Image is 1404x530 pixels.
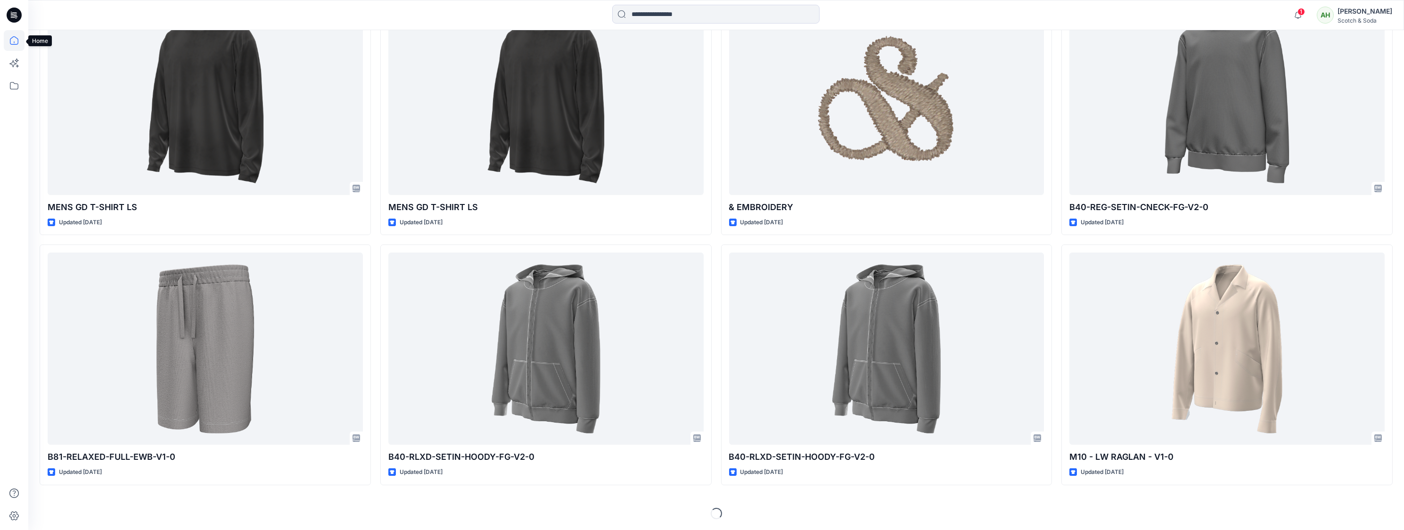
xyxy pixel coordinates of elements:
[1069,3,1385,195] a: B40-REG-SETIN-CNECK-FG-V2-0
[1069,450,1385,464] p: M10 - LW RAGLAN - V1-0
[48,450,363,464] p: B81-RELAXED-FULL-EWB-V1-0
[48,253,363,445] a: B81-RELAXED-FULL-EWB-V1-0
[59,218,102,228] p: Updated [DATE]
[729,201,1044,214] p: & EMBROIDERY
[729,450,1044,464] p: B40-RLXD-SETIN-HOODY-FG-V2-0
[1069,253,1385,445] a: M10 - LW RAGLAN - V1-0
[48,3,363,195] a: MENS GD T-SHIRT LS
[1069,201,1385,214] p: B40-REG-SETIN-CNECK-FG-V2-0
[729,3,1044,195] a: & EMBROIDERY
[59,467,102,477] p: Updated [DATE]
[388,450,704,464] p: B40-RLXD-SETIN-HOODY-FG-V2-0
[1081,467,1124,477] p: Updated [DATE]
[1297,8,1305,16] span: 1
[388,201,704,214] p: MENS GD T-SHIRT LS
[48,201,363,214] p: MENS GD T-SHIRT LS
[729,253,1044,445] a: B40-RLXD-SETIN-HOODY-FG-V2-0
[1338,17,1392,24] div: Scotch & Soda
[388,3,704,195] a: MENS GD T-SHIRT LS
[400,218,443,228] p: Updated [DATE]
[740,467,783,477] p: Updated [DATE]
[388,253,704,445] a: B40-RLXD-SETIN-HOODY-FG-V2-0
[740,218,783,228] p: Updated [DATE]
[1317,7,1334,24] div: AH
[400,467,443,477] p: Updated [DATE]
[1338,6,1392,17] div: [PERSON_NAME]
[1081,218,1124,228] p: Updated [DATE]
